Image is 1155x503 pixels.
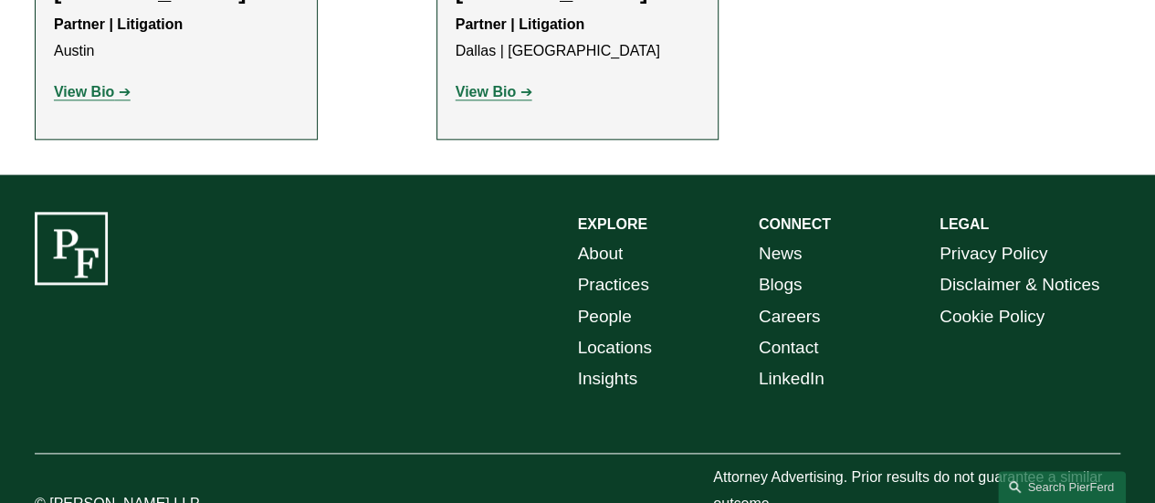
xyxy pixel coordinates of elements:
[578,363,638,394] a: Insights
[456,84,532,100] a: View Bio
[578,269,649,300] a: Practices
[54,84,131,100] a: View Bio
[940,238,1047,269] a: Privacy Policy
[940,301,1045,332] a: Cookie Policy
[578,238,624,269] a: About
[759,332,819,363] a: Contact
[759,216,831,232] strong: CONNECT
[940,269,1099,300] a: Disclaimer & Notices
[940,216,989,232] strong: LEGAL
[998,471,1126,503] a: Search this site
[759,269,803,300] a: Blogs
[54,12,299,65] p: Austin
[578,332,652,363] a: Locations
[578,301,632,332] a: People
[456,16,584,32] strong: Partner | Litigation
[759,363,824,394] a: LinkedIn
[578,216,647,232] strong: EXPLORE
[456,12,700,65] p: Dallas | [GEOGRAPHIC_DATA]
[54,84,114,100] strong: View Bio
[759,238,803,269] a: News
[759,301,821,332] a: Careers
[54,16,183,32] strong: Partner | Litigation
[456,84,516,100] strong: View Bio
